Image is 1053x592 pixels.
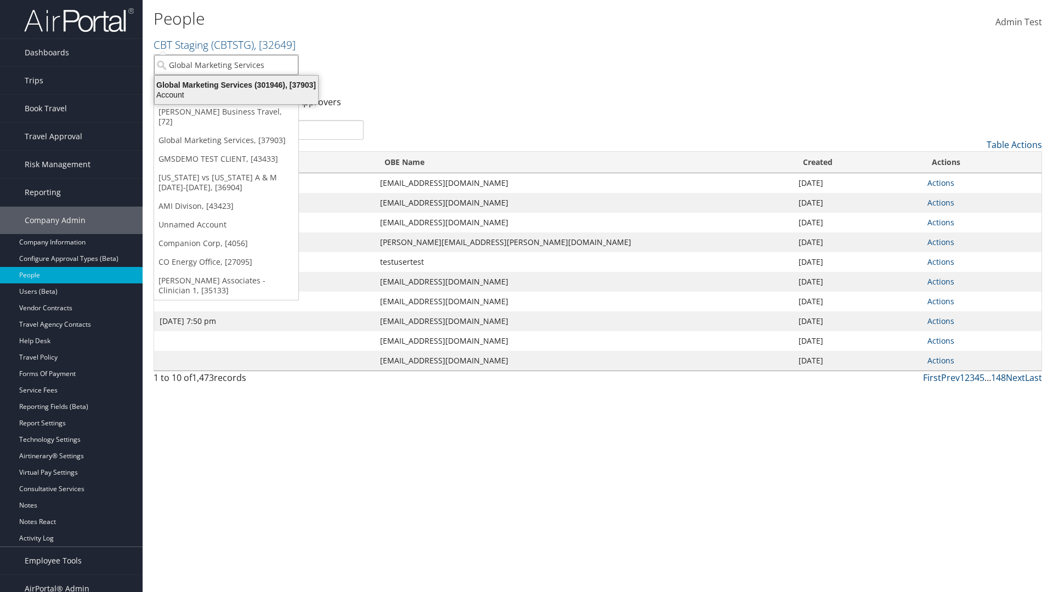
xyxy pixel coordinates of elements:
td: [DATE] [793,193,922,213]
a: GMSDEMO TEST CLIENT, [43433] [154,150,298,168]
a: 148 [991,372,1006,384]
span: 1,473 [192,372,214,384]
td: [EMAIL_ADDRESS][DOMAIN_NAME] [375,351,793,371]
span: Risk Management [25,151,90,178]
div: Global Marketing Services (301946), [37903] [148,80,325,90]
a: Last [1025,372,1042,384]
a: Approvers [298,96,341,108]
td: [DATE] [793,173,922,193]
td: [DATE] [793,292,922,311]
a: Actions [927,237,954,247]
div: 1 to 10 of records [154,371,364,390]
td: [EMAIL_ADDRESS][DOMAIN_NAME] [375,173,793,193]
td: [EMAIL_ADDRESS][DOMAIN_NAME] [375,331,793,351]
a: [PERSON_NAME] Business Travel, [72] [154,103,298,131]
a: Actions [927,257,954,267]
a: Actions [927,178,954,188]
a: 2 [965,372,970,384]
a: Unnamed Account [154,215,298,234]
span: , [ 32649 ] [254,37,296,52]
span: Book Travel [25,95,67,122]
td: [EMAIL_ADDRESS][DOMAIN_NAME] [375,292,793,311]
td: [EMAIL_ADDRESS][DOMAIN_NAME] [375,213,793,232]
span: Travel Approval [25,123,82,150]
a: Table Actions [987,139,1042,151]
a: 3 [970,372,975,384]
a: First [923,372,941,384]
span: … [984,372,991,384]
a: [US_STATE] vs [US_STATE] A & M [DATE]-[DATE], [36904] [154,168,298,197]
a: [PERSON_NAME] Associates - Clinician 1, [35133] [154,271,298,300]
a: Prev [941,372,960,384]
td: [DATE] [793,311,922,331]
td: [DATE] [793,331,922,351]
span: Admin Test [995,16,1042,28]
td: [EMAIL_ADDRESS][DOMAIN_NAME] [375,272,793,292]
a: Admin Test [995,5,1042,39]
a: 4 [975,372,980,384]
a: CBT Staging [154,37,296,52]
a: CO Energy Office, [27095] [154,253,298,271]
a: Next [1006,372,1025,384]
td: [DATE] [793,351,922,371]
td: [EMAIL_ADDRESS][DOMAIN_NAME] [375,311,793,331]
td: [DATE] [793,232,922,252]
span: Employee Tools [25,547,82,574]
td: [PERSON_NAME][EMAIL_ADDRESS][PERSON_NAME][DOMAIN_NAME] [375,232,793,252]
a: Actions [927,276,954,287]
div: Account [148,90,325,100]
span: Trips [25,67,43,94]
a: 1 [960,372,965,384]
a: Actions [927,296,954,306]
td: [DATE] [793,213,922,232]
span: Reporting [25,179,61,206]
th: OBE Name: activate to sort column ascending [375,152,793,173]
span: Company Admin [25,207,86,234]
a: Companion Corp, [4056] [154,234,298,253]
a: Actions [927,355,954,366]
td: testusertest [375,252,793,272]
a: Actions [927,197,954,208]
th: Created: activate to sort column ascending [793,152,922,173]
input: Search Accounts [154,55,298,75]
a: Actions [927,316,954,326]
td: [DATE] [793,272,922,292]
a: Actions [927,217,954,227]
a: Global Marketing Services, [37903] [154,131,298,150]
a: AMI Divison, [43423] [154,197,298,215]
td: [DATE] [793,252,922,272]
span: ( CBTSTG ) [211,37,254,52]
h1: People [154,7,746,30]
a: 5 [980,372,984,384]
a: Actions [927,335,954,346]
td: [EMAIL_ADDRESS][DOMAIN_NAME] [375,193,793,213]
td: [DATE] 7:50 pm [154,311,375,331]
img: airportal-logo.png [24,7,134,33]
span: Dashboards [25,39,69,66]
th: Actions [922,152,1041,173]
